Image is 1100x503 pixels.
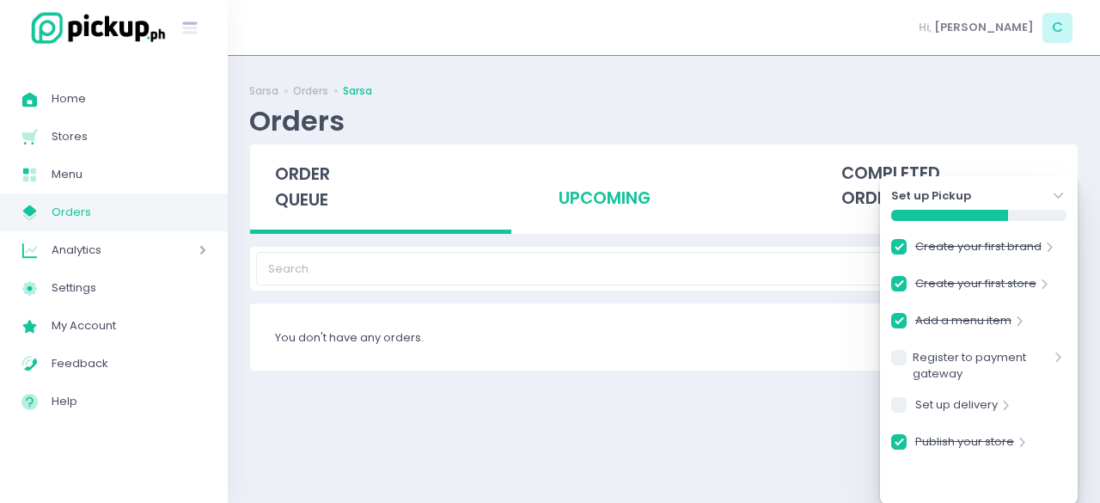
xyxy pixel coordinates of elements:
span: Help [52,390,206,413]
a: Register to payment gateway [913,349,1050,383]
span: Analytics [52,239,150,261]
span: C [1042,13,1072,43]
div: You don't have any orders. [250,304,1078,371]
input: Search [256,252,987,285]
div: upcoming [533,144,794,229]
span: Feedback [52,353,206,375]
a: Sarsa [249,83,278,99]
a: Create your first store [915,275,1036,298]
span: Stores [52,126,206,148]
span: Orders [52,201,206,224]
span: [PERSON_NAME] [934,19,1034,36]
a: Set up delivery [915,396,998,420]
div: completed orders [816,144,1078,229]
span: Menu [52,163,206,186]
div: Orders [249,104,345,138]
a: Publish your store [915,433,1014,457]
a: Add a menu item [915,312,1011,335]
strong: Set up Pickup [891,187,971,205]
a: Sarsa [343,83,372,99]
span: Hi, [919,19,932,36]
a: Orders [293,83,328,99]
span: My Account [52,315,206,337]
span: Settings [52,277,206,299]
span: Home [52,88,206,110]
span: order queue [275,163,330,212]
a: Create your first brand [915,238,1042,261]
img: logo [21,9,168,46]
